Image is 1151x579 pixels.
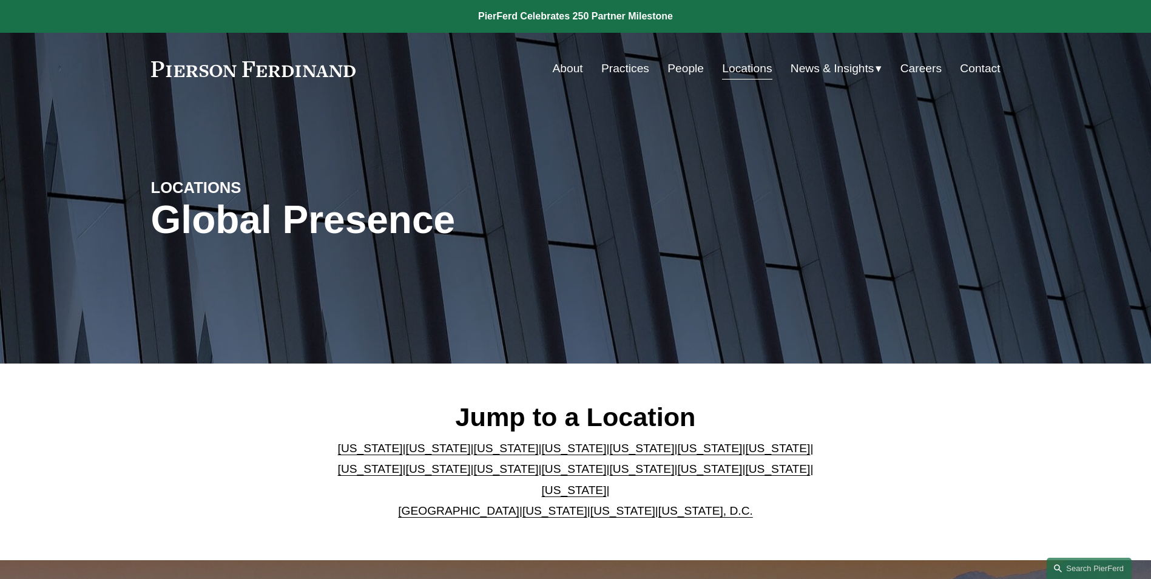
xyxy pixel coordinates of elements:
a: [GEOGRAPHIC_DATA] [398,504,519,517]
a: [US_STATE] [542,442,607,455]
h2: Jump to a Location [328,401,823,433]
a: [US_STATE] [677,462,742,475]
a: Search this site [1047,558,1132,579]
a: [US_STATE] [677,442,742,455]
a: [US_STATE] [745,442,810,455]
a: [US_STATE] [474,442,539,455]
a: [US_STATE] [590,504,655,517]
a: [US_STATE] [406,442,471,455]
a: People [667,57,704,80]
a: [US_STATE] [745,462,810,475]
p: | | | | | | | | | | | | | | | | | | [328,438,823,522]
a: [US_STATE] [609,442,674,455]
a: [US_STATE] [522,504,587,517]
h1: Global Presence [151,198,717,242]
h4: LOCATIONS [151,178,363,197]
a: [US_STATE] [542,462,607,475]
a: [US_STATE] [406,462,471,475]
a: [US_STATE] [338,442,403,455]
a: About [553,57,583,80]
a: folder dropdown [791,57,882,80]
a: Locations [722,57,772,80]
span: News & Insights [791,58,874,80]
a: [US_STATE] [474,462,539,475]
a: [US_STATE] [609,462,674,475]
a: Practices [601,57,649,80]
a: Careers [900,57,942,80]
a: [US_STATE], D.C. [658,504,753,517]
a: Contact [960,57,1000,80]
a: [US_STATE] [338,462,403,475]
a: [US_STATE] [542,484,607,496]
